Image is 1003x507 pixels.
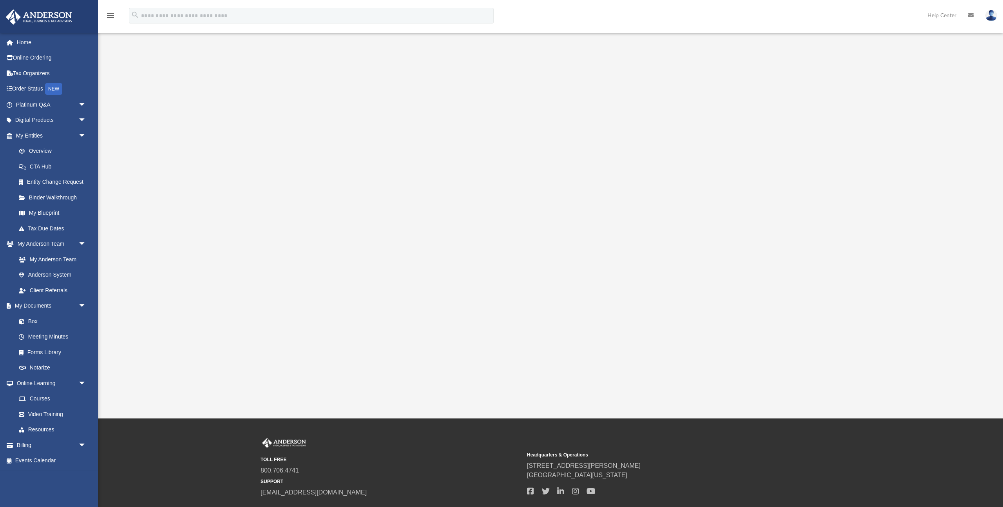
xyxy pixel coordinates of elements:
a: [GEOGRAPHIC_DATA][US_STATE] [527,472,627,478]
span: arrow_drop_down [78,437,94,453]
a: Home [5,34,98,50]
small: SUPPORT [261,478,521,485]
a: Online Learningarrow_drop_down [5,375,94,391]
a: Tax Organizers [5,65,98,81]
span: arrow_drop_down [78,112,94,129]
a: Box [11,313,90,329]
a: Resources [11,422,94,438]
small: Headquarters & Operations [527,451,788,458]
a: Binder Walkthrough [11,190,98,205]
span: arrow_drop_down [78,298,94,314]
a: [STREET_ADDRESS][PERSON_NAME] [527,462,641,469]
a: Entity Change Request [11,174,98,190]
a: 800.706.4741 [261,467,299,474]
a: Platinum Q&Aarrow_drop_down [5,97,98,112]
span: arrow_drop_down [78,236,94,252]
a: CTA Hub [11,159,98,174]
img: Anderson Advisors Platinum Portal [4,9,74,25]
a: Overview [11,143,98,159]
a: My Anderson Team [11,252,90,267]
a: Digital Productsarrow_drop_down [5,112,98,128]
a: Tax Due Dates [11,221,98,236]
i: menu [106,11,115,20]
a: My Entitiesarrow_drop_down [5,128,98,143]
span: arrow_drop_down [78,128,94,144]
img: Anderson Advisors Platinum Portal [261,438,308,448]
span: arrow_drop_down [78,375,94,391]
a: menu [106,15,115,20]
a: Notarize [11,360,94,376]
i: search [131,11,139,19]
a: Courses [11,391,94,407]
a: Client Referrals [11,282,94,298]
a: My Documentsarrow_drop_down [5,298,94,314]
a: Order StatusNEW [5,81,98,97]
a: Events Calendar [5,453,98,469]
img: User Pic [985,10,997,21]
a: Online Ordering [5,50,98,66]
div: NEW [45,83,62,95]
a: My Blueprint [11,205,94,221]
small: TOLL FREE [261,456,521,463]
a: [EMAIL_ADDRESS][DOMAIN_NAME] [261,489,367,496]
a: Meeting Minutes [11,329,94,345]
a: Billingarrow_drop_down [5,437,98,453]
a: Forms Library [11,344,90,360]
span: arrow_drop_down [78,97,94,113]
a: My Anderson Teamarrow_drop_down [5,236,94,252]
a: Anderson System [11,267,94,283]
a: Video Training [11,406,90,422]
